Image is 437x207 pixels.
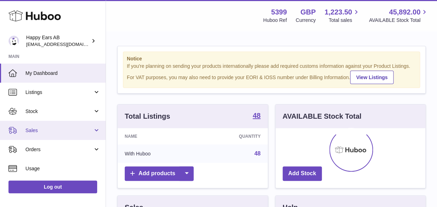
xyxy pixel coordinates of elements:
[118,128,197,144] th: Name
[25,146,93,153] span: Orders
[26,41,104,47] span: [EMAIL_ADDRESS][DOMAIN_NAME]
[26,34,90,48] div: Happy Ears AB
[25,108,93,115] span: Stock
[263,17,287,24] div: Huboo Ref
[253,112,260,119] strong: 48
[325,7,360,24] a: 1,223.50 Total sales
[254,150,261,156] a: 48
[25,165,100,172] span: Usage
[118,144,197,163] td: With Huboo
[296,17,316,24] div: Currency
[127,63,416,84] div: If you're planning on sending your products internationally please add required customs informati...
[300,7,315,17] strong: GBP
[271,7,287,17] strong: 5399
[350,71,394,84] a: View Listings
[125,166,194,181] a: Add products
[8,181,97,193] a: Log out
[197,128,268,144] th: Quantity
[8,36,19,46] img: 3pl@happyearsearplugs.com
[253,112,260,120] a: 48
[325,7,352,17] span: 1,223.50
[369,17,429,24] span: AVAILABLE Stock Total
[25,127,93,134] span: Sales
[369,7,429,24] a: 45,892.00 AVAILABLE Stock Total
[25,70,100,77] span: My Dashboard
[283,166,322,181] a: Add Stock
[389,7,420,17] span: 45,892.00
[25,89,93,96] span: Listings
[125,112,170,121] h3: Total Listings
[127,55,416,62] strong: Notice
[329,17,360,24] span: Total sales
[283,112,361,121] h3: AVAILABLE Stock Total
